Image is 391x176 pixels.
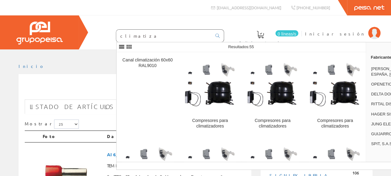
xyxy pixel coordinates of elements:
a: Canal climatización 60x60 RAL9010 [117,52,179,136]
a: Iniciar sesión [305,26,380,31]
a: Compresores para climatizadores Compresores para climatizadores [179,52,241,136]
font: Foto [43,133,57,139]
font: AI 6/12 VERDE/[PERSON_NAME] [107,151,181,157]
font: verde [25,83,53,96]
span: Resultados: [228,44,254,49]
select: Mostrar [54,119,79,129]
img: Compresores para climatizadores [184,59,236,111]
font: Listado de artículos [30,103,114,110]
font: [EMAIL_ADDRESS][DOMAIN_NAME] [217,5,281,10]
div: Compresores para climatizadores [184,118,236,129]
div: Compresores para climatizadores [309,118,361,129]
div: Canal climatización 60x60 RAL9010 [121,57,174,69]
span: 55 [249,44,254,49]
a: Compresores para climatizadores Compresores para climatizadores [241,52,304,136]
a: Listado de artículos [25,99,119,114]
a: Inicio [19,63,45,69]
font: Datos [107,133,128,139]
a: Compresores para climatizadores Compresores para climatizadores [304,52,366,136]
font: Mostrar [25,120,54,126]
font: Pedido actual [239,40,281,45]
font: Iniciar sesión [305,31,365,36]
font: [PHONE_NUMBER] [296,5,330,10]
font: 106 [352,170,359,175]
img: Compresores para climatizadores [246,59,299,111]
input: Buscar ... [116,30,212,42]
font: 0 líneas/s [278,31,296,36]
div: Compresores para climatizadores [246,118,299,129]
img: Grupo Peisa [16,22,63,44]
font: TEMP1820 [107,163,136,168]
img: Compresores para climatizadores [309,59,361,111]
